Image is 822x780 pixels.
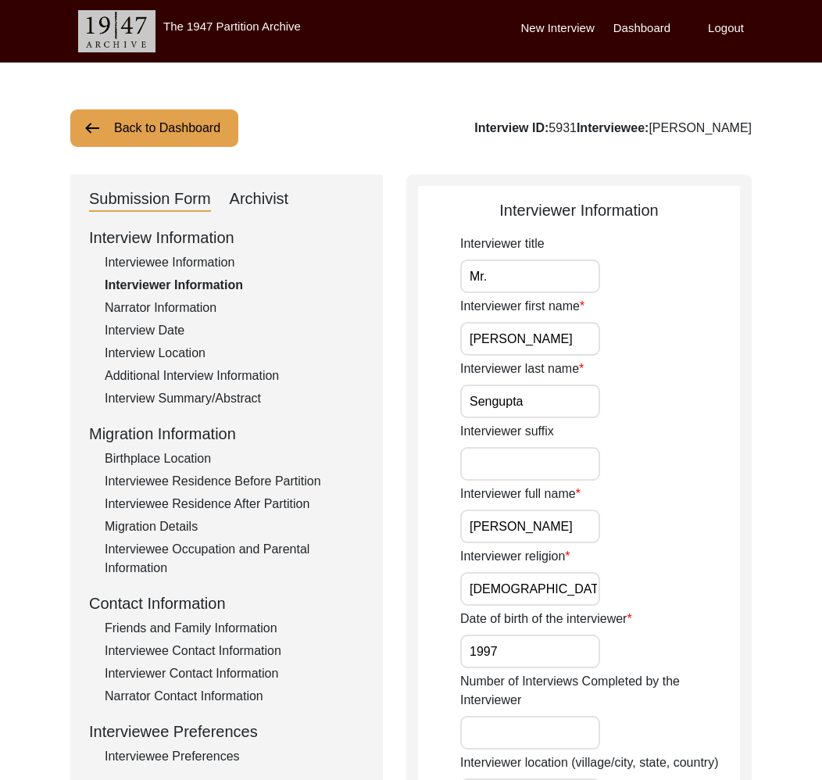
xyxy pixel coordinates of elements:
[89,720,364,743] div: Interviewee Preferences
[70,109,238,147] button: Back to Dashboard
[105,321,364,340] div: Interview Date
[105,389,364,408] div: Interview Summary/Abstract
[460,422,554,441] label: Interviewer suffix
[105,540,364,578] div: Interviewee Occupation and Parental Information
[105,747,364,766] div: Interviewee Preferences
[105,619,364,638] div: Friends and Family Information
[89,422,364,445] div: Migration Information
[105,276,364,295] div: Interviewer Information
[78,10,155,52] img: header-logo.png
[105,449,364,468] div: Birthplace Location
[105,687,364,706] div: Narrator Contact Information
[163,20,301,33] label: The 1947 Partition Archive
[89,592,364,615] div: Contact Information
[105,642,364,660] div: Interviewee Contact Information
[105,344,364,363] div: Interview Location
[89,226,364,249] div: Interview Information
[105,664,364,683] div: Interviewer Contact Information
[460,610,632,628] label: Date of birth of the interviewer
[474,121,549,134] b: Interview ID:
[83,119,102,138] img: arrow-left.png
[105,299,364,317] div: Narrator Information
[521,20,595,38] label: New Interview
[105,472,364,491] div: Interviewee Residence Before Partition
[460,672,740,710] label: Number of Interviews Completed by the Interviewer
[460,297,584,316] label: Interviewer first name
[105,367,364,385] div: Additional Interview Information
[613,20,670,38] label: Dashboard
[105,495,364,513] div: Interviewee Residence After Partition
[460,360,584,378] label: Interviewer last name
[105,517,364,536] div: Migration Details
[89,187,211,212] div: Submission Form
[460,485,581,503] label: Interviewer full name
[460,234,545,253] label: Interviewer title
[105,253,364,272] div: Interviewee Information
[418,199,740,222] div: Interviewer Information
[474,119,752,138] div: 5931 [PERSON_NAME]
[230,187,289,212] div: Archivist
[460,547,570,566] label: Interviewer religion
[708,20,744,38] label: Logout
[460,753,719,772] label: Interviewer location (village/city, state, country)
[577,121,649,134] b: Interviewee:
